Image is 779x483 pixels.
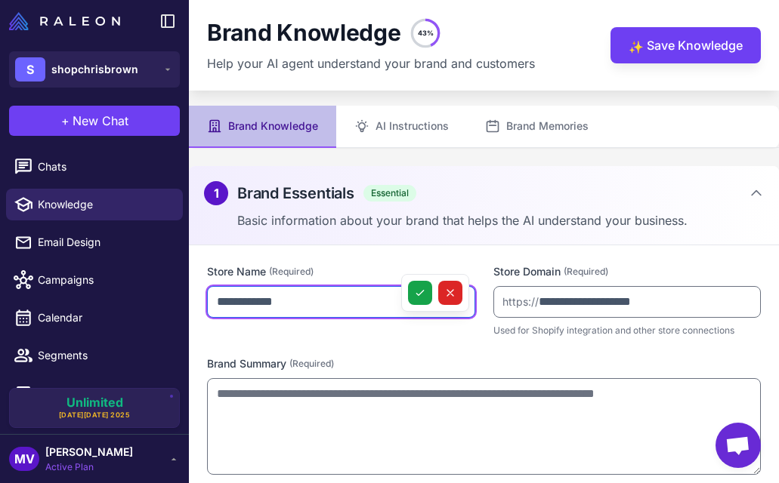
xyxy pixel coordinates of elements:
p: Used for Shopify integration and other store connections [493,324,762,337]
span: Campaigns [38,272,171,288]
label: Brand Summary [207,355,761,372]
text: 43% [417,29,433,37]
span: Essential [363,185,416,202]
button: Brand Memories [467,106,607,148]
label: Store Name [207,263,475,280]
span: Active Plan [45,460,133,474]
button: AI Instructions [336,106,467,148]
span: New Chat [73,112,128,130]
a: Chats [6,151,183,183]
span: Email Design [38,234,171,251]
h2: Brand Essentials [237,182,354,205]
div: Open chat [716,423,761,468]
div: MV [9,447,39,471]
p: Help your AI agent understand your brand and customers [207,54,535,72]
span: (Required) [289,357,334,371]
span: + [61,112,70,130]
img: Raleon Logo [9,12,120,30]
p: Basic information about your brand that helps the AI understand your business. [237,211,764,229]
button: Cancel changes [438,281,462,305]
a: Calendar [6,302,183,334]
span: Knowledge [38,196,171,213]
div: 1 [204,181,228,205]
span: [PERSON_NAME] [45,444,133,460]
a: Knowledge [6,189,183,220]
span: (Required) [564,265,608,278]
span: [DATE][DATE] 2025 [59,410,131,420]
button: Save changes [408,281,432,305]
button: Brand Knowledge [189,106,336,148]
span: (Required) [269,265,314,278]
span: Analytics [38,385,171,401]
a: Raleon Logo [9,12,126,30]
button: +New Chat [9,106,180,136]
button: ✨Save Knowledge [611,27,761,63]
span: Unlimited [66,396,123,408]
span: Segments [38,347,171,364]
label: Store Domain [493,263,762,280]
div: S [15,57,45,82]
span: ✨ [629,38,641,50]
a: Campaigns [6,264,183,296]
span: shopchrisbrown [51,61,138,78]
a: Analytics [6,377,183,409]
a: Segments [6,340,183,371]
h1: Brand Knowledge [207,19,401,48]
span: Chats [38,158,171,175]
button: Sshopchrisbrown [9,51,180,88]
span: Calendar [38,309,171,326]
a: Email Design [6,226,183,258]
